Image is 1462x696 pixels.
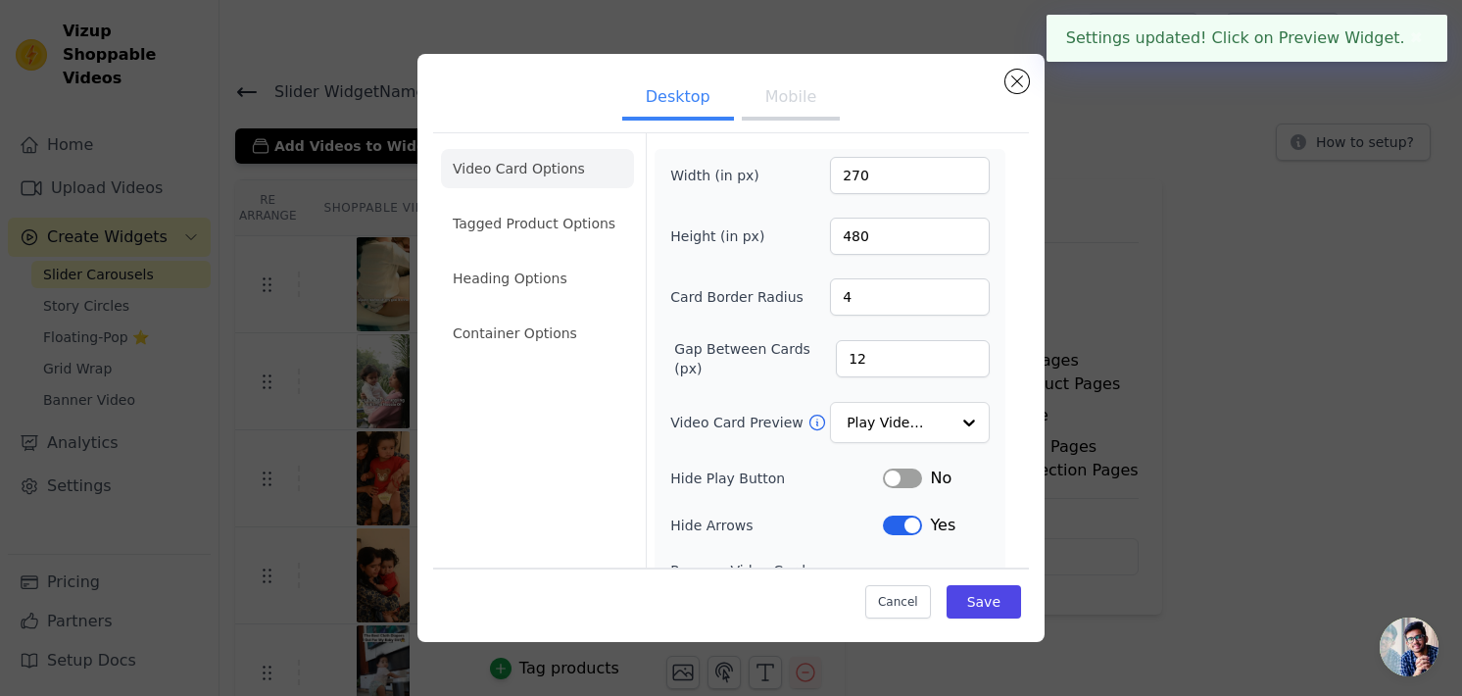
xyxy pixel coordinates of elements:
label: Video Card Preview [670,413,806,432]
label: Remove Video Card Shadow [670,561,863,600]
li: Heading Options [441,259,634,298]
button: Cancel [865,585,931,619]
button: Desktop [622,77,734,121]
label: Hide Play Button [670,469,883,488]
span: Yes [930,514,955,537]
button: Close modal [1005,70,1029,93]
button: Mobile [742,77,840,121]
label: Gap Between Cards (px) [674,339,836,378]
button: Close [1405,26,1428,50]
li: Tagged Product Options [441,204,634,243]
label: Width (in px) [670,166,777,185]
label: Hide Arrows [670,516,883,535]
label: Card Border Radius [670,287,804,307]
li: Container Options [441,314,634,353]
label: Height (in px) [670,226,777,246]
a: Open chat [1380,618,1438,676]
div: Settings updated! Click on Preview Widget. [1047,15,1447,62]
li: Video Card Options [441,149,634,188]
span: No [930,467,951,490]
button: Save [947,585,1021,619]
